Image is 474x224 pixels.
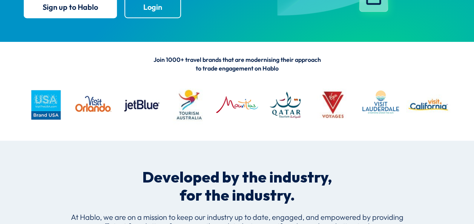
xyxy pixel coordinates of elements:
[311,83,355,127] img: VV logo
[136,169,338,205] div: Developed by the industry, for the industry.
[406,83,450,127] img: vc logo
[153,56,321,72] span: Join 1000+ travel brands that are modernising their approach to trade engagement on Hablo
[72,83,116,127] img: VO
[167,83,211,127] img: Tourism Australia
[215,83,259,127] img: MTPA
[263,83,307,127] img: QATAR
[119,83,163,127] img: jetblue
[24,83,68,127] img: busa
[359,83,403,127] img: LAUDERDALE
